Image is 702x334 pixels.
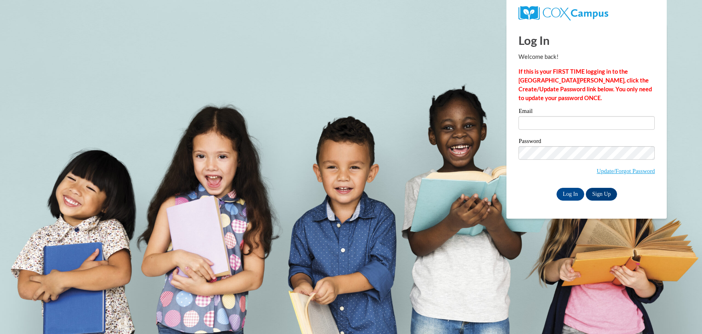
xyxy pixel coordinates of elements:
[518,52,655,61] p: Welcome back!
[586,188,617,201] a: Sign Up
[597,168,655,174] a: Update/Forgot Password
[518,68,652,101] strong: If this is your FIRST TIME logging in to the [GEOGRAPHIC_DATA][PERSON_NAME], click the Create/Upd...
[518,32,655,48] h1: Log In
[518,108,655,116] label: Email
[557,188,585,201] input: Log In
[518,6,608,20] img: COX Campus
[518,138,655,146] label: Password
[518,9,608,16] a: COX Campus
